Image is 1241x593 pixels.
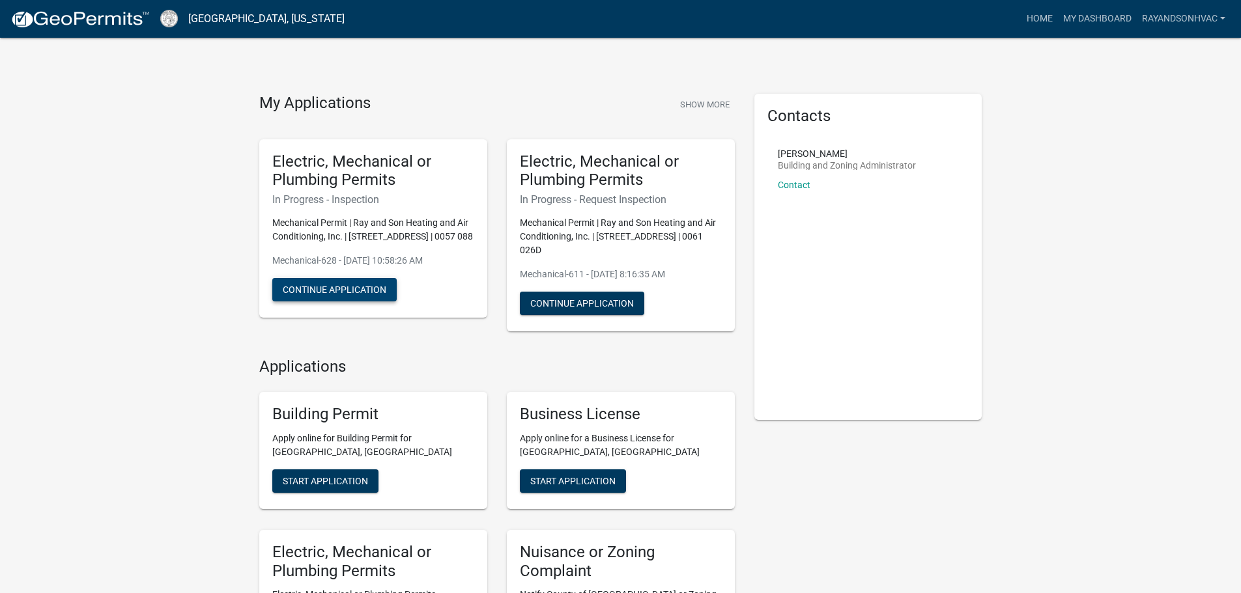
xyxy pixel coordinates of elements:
h6: In Progress - Inspection [272,193,474,206]
h5: Contacts [767,107,969,126]
p: [PERSON_NAME] [778,149,916,158]
a: [GEOGRAPHIC_DATA], [US_STATE] [188,8,345,30]
h5: Nuisance or Zoning Complaint [520,543,722,581]
p: Mechanical Permit | Ray and Son Heating and Air Conditioning, Inc. | [STREET_ADDRESS] | 0057 088 [272,216,474,243]
h4: My Applications [259,94,371,113]
a: Home [1021,7,1058,31]
h5: Electric, Mechanical or Plumbing Permits [520,152,722,190]
p: Building and Zoning Administrator [778,161,916,170]
h6: In Progress - Request Inspection [520,193,722,206]
span: Start Application [530,475,616,486]
span: Start Application [283,475,368,486]
p: Apply online for Building Permit for [GEOGRAPHIC_DATA], [GEOGRAPHIC_DATA] [272,432,474,459]
a: RayandSonhvac [1137,7,1231,31]
h4: Applications [259,357,735,376]
a: My Dashboard [1058,7,1137,31]
p: Apply online for a Business License for [GEOGRAPHIC_DATA], [GEOGRAPHIC_DATA] [520,432,722,459]
p: Mechanical-628 - [DATE] 10:58:26 AM [272,254,474,268]
img: Cook County, Georgia [160,10,178,27]
button: Continue Application [520,292,644,315]
h5: Electric, Mechanical or Plumbing Permits [272,152,474,190]
h5: Electric, Mechanical or Plumbing Permits [272,543,474,581]
h5: Building Permit [272,405,474,424]
button: Start Application [272,469,378,493]
button: Start Application [520,469,626,493]
a: Contact [778,180,810,190]
button: Continue Application [272,278,397,301]
h5: Business License [520,405,722,424]
p: Mechanical-611 - [DATE] 8:16:35 AM [520,268,722,281]
p: Mechanical Permit | Ray and Son Heating and Air Conditioning, Inc. | [STREET_ADDRESS] | 0061 026D [520,216,722,257]
button: Show More [675,94,735,115]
